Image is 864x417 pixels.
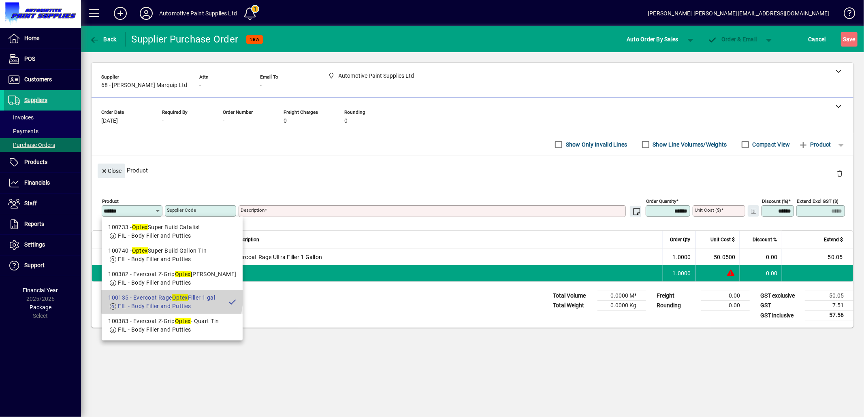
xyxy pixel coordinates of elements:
button: Add [107,6,133,21]
mat-label: Discount (%) [762,198,788,204]
span: Financials [24,179,50,186]
a: Reports [4,214,81,234]
span: Extend $ [824,235,843,244]
span: Staff [24,200,37,206]
span: Supplier Code [164,235,194,244]
span: Order & Email [708,36,757,43]
td: GST inclusive [756,311,805,321]
span: - [223,118,224,124]
span: POS [24,55,35,62]
td: Rounding [653,301,701,311]
td: 1.0000 [663,249,695,265]
span: 0 [344,118,348,124]
span: Customers [24,76,52,83]
span: Description [235,235,260,244]
button: Profile [133,6,159,21]
span: - [162,118,164,124]
div: Product [92,155,853,185]
span: Cancel [809,33,826,46]
span: Home [24,35,39,41]
td: 0.00 [740,249,782,265]
td: GST [756,301,805,311]
a: POS [4,49,81,69]
div: Automotive Paint Supplies Ltd [159,7,237,20]
span: Suppliers [24,97,47,103]
span: Package [30,304,51,311]
td: 0.00 [701,301,750,311]
span: 0 [284,118,287,124]
a: Support [4,255,81,276]
td: Freight [653,291,701,301]
a: Invoices [4,111,81,124]
td: Total Weight [549,301,597,311]
mat-label: Description [241,207,265,213]
span: NEW [250,37,260,42]
td: 0.0000 Kg [597,301,646,311]
span: Close [101,164,122,178]
span: Support [24,262,45,268]
a: Settings [4,235,81,255]
div: EVRU [122,253,137,261]
a: Knowledge Base [838,2,854,28]
app-page-header-button: Back [81,32,126,47]
app-page-header-button: Close [96,167,127,174]
label: Compact View [751,140,790,149]
mat-label: Supplier Code [167,207,196,213]
td: 1.0000 [663,265,695,281]
td: 50.05 [782,249,853,265]
span: [DATE] [101,118,118,124]
button: Save [841,32,858,47]
app-page-header-button: Delete [830,170,849,177]
a: Payments [4,124,81,138]
span: Order Qty [670,235,690,244]
span: Discount % [753,235,777,244]
td: 7.51 [805,301,853,311]
button: Auto Order By Sales [623,32,683,47]
a: Purchase Orders [4,138,81,152]
span: Item [123,235,132,244]
button: Delete [830,164,849,183]
label: Show Only Invalid Lines [564,140,627,149]
span: ave [843,33,855,46]
mat-label: Product [102,198,119,204]
button: Order & Email [704,32,761,47]
button: Cancel [806,32,828,47]
div: Supplier Purchase Order [132,33,239,46]
td: 0.00 [701,291,750,301]
a: Home [4,28,81,49]
a: Staff [4,194,81,214]
td: GST exclusive [756,291,805,301]
span: Settings [24,241,45,248]
span: - [199,82,201,89]
td: 50.0500 [695,249,740,265]
span: S [843,36,846,43]
mat-label: Unit Cost ($) [695,207,721,213]
span: Purchase Orders [8,142,55,148]
div: [PERSON_NAME] [PERSON_NAME][EMAIL_ADDRESS][DOMAIN_NAME] [648,7,830,20]
span: 68 - [PERSON_NAME] Marquip Ltd [101,82,187,89]
a: Customers [4,70,81,90]
span: - [260,82,262,89]
span: Evercoat Rage Ultra Filler 1 Gallon [234,253,322,261]
a: Products [4,152,81,172]
span: Financial Year [23,287,58,294]
a: Financials [4,173,81,193]
mat-label: Order Quantity [646,198,676,204]
label: Show Line Volumes/Weights [651,140,727,149]
span: Products [24,159,47,165]
span: Payments [8,128,38,134]
button: Close [98,164,125,178]
td: 0.00 [740,265,782,281]
mat-label: Extend excl GST ($) [797,198,838,204]
td: 50.05 [805,291,853,301]
span: Reports [24,221,44,227]
span: Back [90,36,117,43]
span: Auto Order By Sales [627,33,678,46]
td: 57.56 [805,311,853,321]
td: 0.0000 M³ [597,291,646,301]
button: Back [87,32,119,47]
span: Invoices [8,114,34,121]
span: Unit Cost $ [710,235,735,244]
td: Total Volume [549,291,597,301]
